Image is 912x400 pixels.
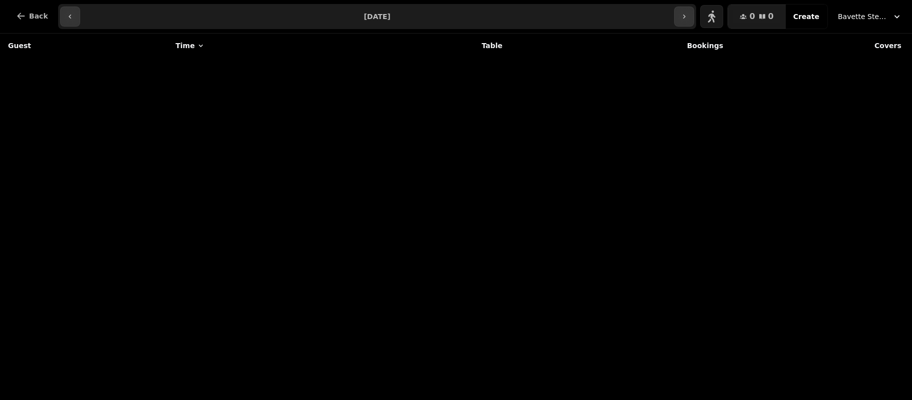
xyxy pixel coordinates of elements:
button: Bavette Steakhouse - [PERSON_NAME] [832,8,908,26]
span: Bavette Steakhouse - [PERSON_NAME] [838,12,888,22]
th: Bookings [508,34,729,58]
th: Covers [729,34,907,58]
button: 00 [728,5,785,29]
span: 0 [768,13,774,21]
button: Create [785,5,827,29]
span: Time [175,41,194,51]
button: Time [175,41,204,51]
button: Back [8,4,56,28]
th: Table [359,34,509,58]
span: Back [29,13,48,20]
span: Create [793,13,819,20]
span: 0 [749,13,755,21]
